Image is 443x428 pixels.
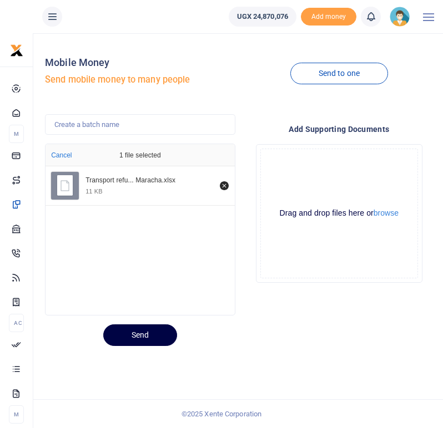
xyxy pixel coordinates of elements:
[229,7,296,27] a: UGX 24,870,076
[48,148,75,162] button: Cancel
[9,405,24,424] li: M
[10,45,23,54] a: logo-small logo-large logo-large
[224,7,301,27] li: Wallet ballance
[390,7,414,27] a: profile-user
[45,74,235,85] h5: Send mobile money to many people
[301,8,356,26] span: Add money
[45,144,235,315] div: File Uploader
[103,324,177,346] button: Send
[45,57,235,69] h4: Mobile Money
[93,144,187,166] div: 1 file selected
[45,114,235,135] input: Create a batch name
[261,208,417,218] div: Drag and drop files here or
[244,123,434,135] h4: Add supporting Documents
[10,44,23,57] img: logo-small
[374,209,399,217] button: browse
[237,11,288,22] span: UGX 24,870,076
[390,7,410,27] img: profile-user
[290,63,388,84] a: Send to one
[9,125,24,143] li: M
[85,187,102,195] div: 11 KB
[218,180,230,192] button: Remove file
[9,314,24,332] li: Ac
[85,176,213,185] div: Transport refund for CHW training in Maracha.xlsx
[301,12,356,20] a: Add money
[301,8,356,26] li: Toup your wallet
[256,144,422,283] div: File Uploader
